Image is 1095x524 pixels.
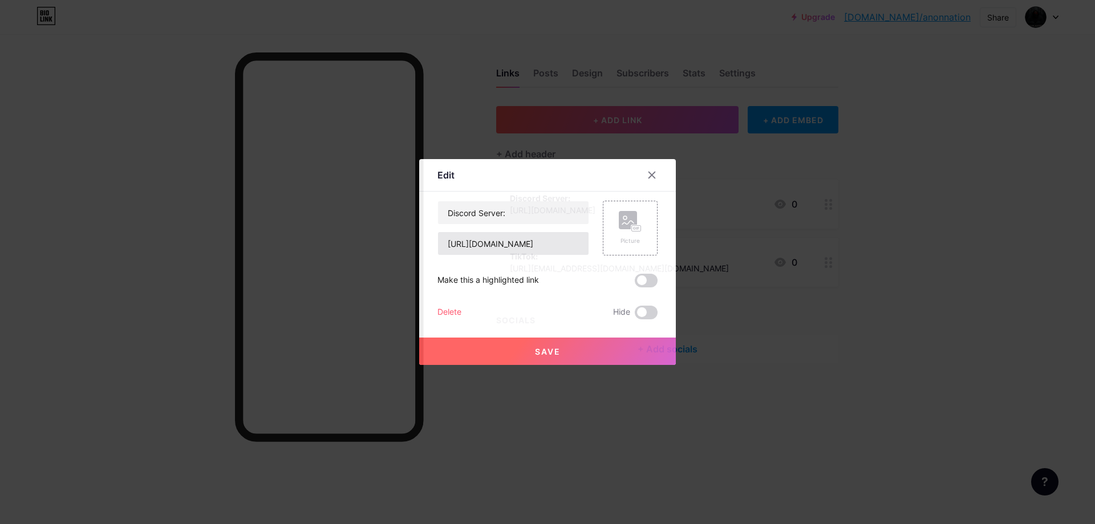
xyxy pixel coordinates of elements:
div: Picture [619,237,642,245]
div: Edit [437,168,455,182]
div: Make this a highlighted link [437,274,539,287]
input: URL [438,232,589,255]
span: Save [535,347,561,356]
button: Save [419,338,676,365]
div: Delete [437,306,461,319]
span: Hide [613,306,630,319]
input: Title [438,201,589,224]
